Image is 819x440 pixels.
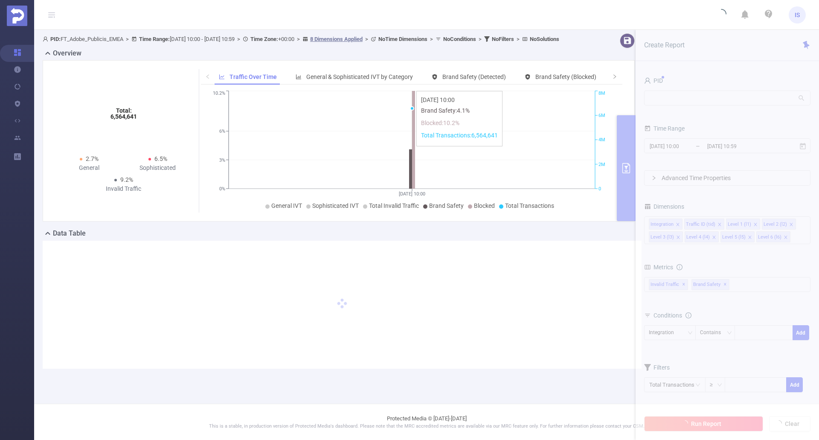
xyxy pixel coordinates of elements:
tspan: 2M [598,162,605,167]
span: Brand Safety [429,202,464,209]
span: General IVT [271,202,302,209]
tspan: 6M [598,113,605,118]
tspan: 3% [219,157,225,163]
b: PID: [50,36,61,42]
span: > [235,36,243,42]
span: IS [795,6,800,23]
span: > [363,36,371,42]
i: icon: left [205,74,210,79]
div: Sophisticated [124,163,192,172]
span: Brand Safety (Blocked) [535,73,596,80]
i: icon: bar-chart [296,74,302,80]
tspan: 10.2% [213,91,225,96]
span: 6.5% [154,155,167,162]
b: No Time Dimensions [378,36,427,42]
b: No Solutions [530,36,559,42]
tspan: 0% [219,186,225,192]
tspan: 0 [598,186,601,192]
p: This is a stable, in production version of Protected Media's dashboard. Please note that the MRC ... [55,423,798,430]
b: Time Zone: [250,36,278,42]
b: Time Range: [139,36,170,42]
i: icon: line-chart [219,74,225,80]
i: icon: loading [716,9,726,21]
tspan: 4M [598,137,605,143]
i: icon: user [43,36,50,42]
u: 8 Dimensions Applied [310,36,363,42]
span: Sophisticated IVT [312,202,359,209]
span: > [476,36,484,42]
span: > [514,36,522,42]
span: Blocked [474,202,495,209]
span: > [294,36,302,42]
span: > [427,36,436,42]
span: 9.2% [120,176,133,183]
tspan: 6,564,641 [110,113,137,120]
span: General & Sophisticated IVT by Category [306,73,413,80]
i: icon: right [612,74,617,79]
tspan: [DATE] 10:00 [399,191,425,197]
footer: Protected Media © [DATE]-[DATE] [34,404,819,440]
b: No Conditions [443,36,476,42]
b: No Filters [492,36,514,42]
span: Traffic Over Time [229,73,277,80]
tspan: 6% [219,128,225,134]
div: General [55,163,124,172]
img: Protected Media [7,6,27,26]
div: Invalid Traffic [89,184,158,193]
span: Total Transactions [505,202,554,209]
span: FT_Adobe_Publicis_EMEA [DATE] 10:00 - [DATE] 10:59 +00:00 [43,36,559,42]
tspan: 8M [598,91,605,96]
span: > [123,36,131,42]
span: 2.7% [86,155,99,162]
span: Brand Safety (Detected) [442,73,506,80]
h2: Data Table [53,228,86,239]
tspan: Total: [116,107,131,114]
h2: Overview [53,48,81,58]
span: Total Invalid Traffic [369,202,419,209]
